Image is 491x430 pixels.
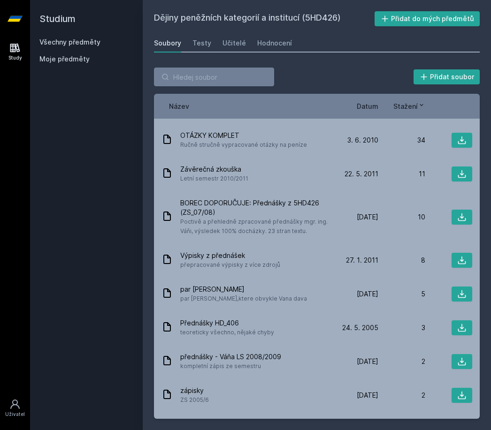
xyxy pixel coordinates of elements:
[257,38,292,48] div: Hodnocení
[393,101,425,111] button: Stažení
[180,362,281,371] span: kompletní zápis ze semestru
[180,260,280,270] span: přepracované výpisky z více zdrojů
[5,411,25,418] div: Uživatel
[357,289,378,299] span: [DATE]
[169,101,189,111] button: Název
[2,394,28,422] a: Uživatel
[357,212,378,222] span: [DATE]
[180,198,328,217] span: BOREC DOPORUČUJE: Přednášky z 5HD426 (ZS_07/08)
[8,54,22,61] div: Study
[357,391,378,400] span: [DATE]
[192,38,211,48] div: Testy
[222,38,246,48] div: Učitelé
[378,357,425,366] div: 2
[393,101,418,111] span: Stažení
[180,318,274,328] span: Přednášky HD_406
[378,212,425,222] div: 10
[180,395,209,405] span: ZS 2005/6
[154,34,181,53] a: Soubory
[257,34,292,53] a: Hodnocení
[39,54,90,64] span: Moje předměty
[378,256,425,265] div: 8
[342,323,378,332] span: 24. 5. 2005
[378,169,425,179] div: 11
[345,169,378,179] span: 22. 5. 2011
[180,386,209,395] span: zápisky
[154,11,375,26] h2: Dějiny peněžních kategorií a institucí (5HD426)
[378,136,425,145] div: 34
[375,11,480,26] button: Přidat do mých předmětů
[357,357,378,366] span: [DATE]
[378,391,425,400] div: 2
[180,140,307,150] span: Ručně stručně vypracované otázky na peníze
[378,289,425,299] div: 5
[357,101,378,111] button: Datum
[39,38,100,46] a: Všechny předměty
[180,217,328,236] span: Poctivě a přehledně zpracované přednášky mgr. ing. Váňi, výsledek 100% docházky. 23 stran textu.
[222,34,246,53] a: Učitelé
[414,69,480,84] button: Přidat soubor
[192,34,211,53] a: Testy
[180,285,307,294] span: par [PERSON_NAME]
[180,131,307,140] span: OTÁZKY KOMPLET
[180,165,248,174] span: Závěrečná zkouška
[180,174,248,183] span: Letní semestr 2010/2011
[154,38,181,48] div: Soubory
[180,294,307,303] span: par [PERSON_NAME],ktere obvykle Vana dava
[2,38,28,66] a: Study
[180,352,281,362] span: přednášky - Váňa LS 2008/2009
[180,328,274,337] span: teoreticky všechno, nějaké chyby
[347,136,378,145] span: 3. 6. 2010
[180,251,280,260] span: Výpisky z přednášek
[346,256,378,265] span: 27. 1. 2011
[154,68,274,86] input: Hledej soubor
[378,323,425,332] div: 3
